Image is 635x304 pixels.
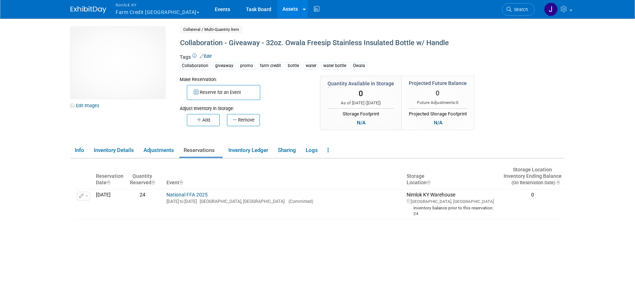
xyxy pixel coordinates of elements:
img: Jamie Dunn [544,3,558,16]
a: Edit Images [71,101,102,110]
div: Projected Storage Footprint [409,108,467,118]
a: Inventory Details [89,144,138,157]
div: [GEOGRAPHIC_DATA], [GEOGRAPHIC_DATA] [407,198,498,204]
div: Adjust Inventory in Storage: [180,100,309,112]
button: Add [187,114,220,126]
span: Nimlok KY [116,1,199,9]
div: promo [238,62,255,70]
span: (On Reservation Date) [505,180,555,185]
div: Quantity Available in Storage [328,80,394,87]
span: to [179,199,184,204]
th: Storage LocationInventory Ending Balance (On Reservation Date) : activate to sort column ascending [501,164,564,189]
span: 0 [436,89,440,97]
img: ExhibitDay [71,6,106,13]
th: ReservationDate : activate to sort column ascending [93,164,127,189]
div: Tags [180,53,505,74]
span: 0 [359,89,363,98]
span: 0 [456,100,459,105]
div: Owala [351,62,367,70]
button: Reserve for an Event [187,85,260,100]
span: Collateral / Multi-Quantity Item [180,26,243,33]
div: Storage Footprint [328,108,394,118]
div: [DATE] [DATE] [166,198,401,204]
div: Collaboration [180,62,210,70]
a: Adjustments [139,144,178,157]
div: farm credit [258,62,283,70]
a: Reservations [179,144,223,157]
a: Search [502,3,535,16]
div: Collaboration - Giveaway - 32oz. Owala Freesip Stainless Insulated Bottle w/ Handle [178,37,505,49]
th: Event : activate to sort column ascending [164,164,404,189]
div: As of [DATE] ( ) [328,100,394,106]
div: giveaway [213,62,236,70]
div: N/A [432,119,445,127]
div: N/A [355,119,368,127]
button: Remove [227,114,260,126]
a: National FFA 2025 [166,192,208,198]
a: Info [71,144,88,157]
th: Quantity&nbsp;&nbsp;&nbsp;Reserved : activate to sort column ascending [127,164,158,189]
div: Nimlok KY Warehouse [407,192,498,217]
div: water [304,62,319,70]
span: [DATE] [367,100,379,105]
th: Storage Location : activate to sort column ascending [404,164,501,189]
div: Inventory balance prior to this reservation: 24 [407,204,498,216]
a: Logs [301,144,322,157]
span: Search [512,7,528,12]
div: Projected Future Balance [409,80,467,87]
a: Inventory Ledger [224,144,272,157]
div: 0 [504,192,562,198]
span: (Committed) [286,199,313,204]
div: water bottle [321,62,348,70]
img: View Asset Images [71,27,165,99]
span: [GEOGRAPHIC_DATA], [GEOGRAPHIC_DATA] [197,199,285,204]
div: Make Reservation: [180,76,309,83]
div: bottle [286,62,301,70]
div: Future Adjustments: [409,100,467,106]
a: Edit [200,54,212,59]
a: Sharing [273,144,300,157]
td: 24 [127,189,158,219]
td: [DATE] [93,189,127,219]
